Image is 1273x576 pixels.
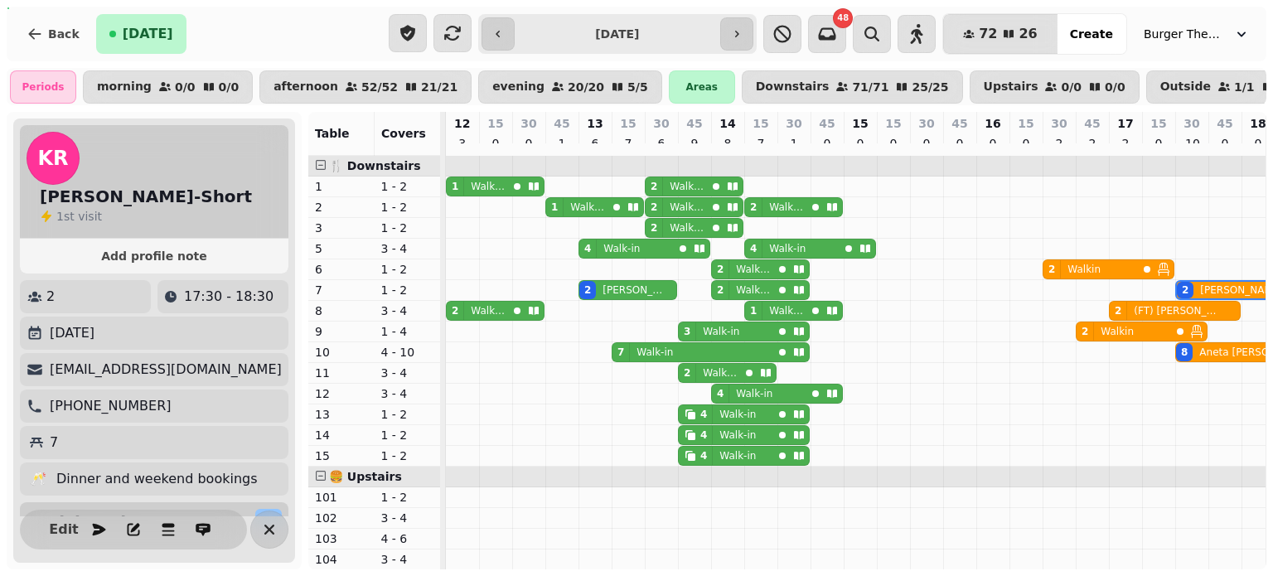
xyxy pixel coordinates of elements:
[381,303,434,319] p: 3 - 4
[1250,115,1266,132] p: 18
[554,115,569,132] p: 45
[1019,27,1037,41] span: 26
[1218,135,1232,152] p: 0
[703,325,739,338] p: Walk-in
[587,115,603,132] p: 13
[471,180,506,193] p: Walk-in
[315,530,368,547] p: 103
[315,303,368,319] p: 8
[381,448,434,464] p: 1 - 2
[584,242,591,255] div: 4
[986,135,1000,152] p: 0
[953,135,966,152] p: 0
[478,70,662,104] button: evening20/205/5
[48,28,80,40] span: Back
[918,115,934,132] p: 30
[315,282,368,298] p: 7
[736,263,772,276] p: Walk-in
[684,325,690,338] div: 3
[555,135,569,152] p: 1
[655,135,668,152] p: 6
[381,220,434,236] p: 1 - 2
[1019,135,1033,152] p: 0
[700,449,707,462] div: 4
[315,365,368,381] p: 11
[456,135,469,152] p: 3
[979,27,997,41] span: 72
[736,387,772,400] p: Walk-in
[985,115,1000,132] p: 16
[603,242,640,255] p: Walk-in
[56,210,64,223] span: 1
[315,344,368,361] p: 10
[719,428,756,442] p: Walk-in
[719,408,756,421] p: Walk-in
[920,135,933,152] p: 0
[40,250,269,262] span: Add profile note
[315,220,368,236] p: 3
[719,449,756,462] p: Walk-in
[852,115,868,132] p: 15
[381,178,434,195] p: 1 - 2
[489,135,502,152] p: 0
[96,14,186,54] button: [DATE]
[30,469,46,489] p: 🥂
[329,470,402,483] span: 🍔 Upstairs
[670,180,705,193] p: Walk-in
[315,240,368,257] p: 5
[1115,304,1121,317] div: 2
[651,201,657,214] div: 2
[64,210,78,223] span: st
[454,115,470,132] p: 12
[40,185,252,208] h2: [PERSON_NAME]-Short
[721,135,734,152] p: 8
[651,221,657,235] div: 2
[315,510,368,526] p: 102
[885,115,901,132] p: 15
[627,81,648,93] p: 5 / 5
[636,346,673,359] p: Walk-in
[381,530,434,547] p: 4 - 6
[1181,346,1188,359] div: 8
[381,427,434,443] p: 1 - 2
[184,287,273,307] p: 17:30 - 18:30
[522,135,535,152] p: 0
[175,81,196,93] p: 0 / 0
[329,159,421,172] span: 🍴 Downstairs
[315,551,368,568] p: 104
[83,70,253,104] button: morning0/00/0
[50,323,94,343] p: [DATE]
[769,201,805,214] p: Walk-in
[684,366,690,380] div: 2
[717,387,724,400] div: 4
[1067,263,1101,276] p: Walkin
[754,135,767,152] p: 7
[670,201,705,214] p: Walk-in
[1018,115,1033,132] p: 15
[787,135,801,152] p: 1
[1101,325,1134,338] p: Walkin
[820,135,834,152] p: 0
[688,135,701,152] p: 9
[315,178,368,195] p: 1
[750,201,757,214] div: 2
[970,70,1140,104] button: Upstairs0/00/0
[622,135,635,152] p: 7
[1183,115,1199,132] p: 30
[603,283,664,297] p: [PERSON_NAME] [PERSON_NAME]
[756,80,830,94] p: Downstairs
[943,14,1058,54] button: 7226
[1152,135,1165,152] p: 0
[736,283,772,297] p: Walk-in
[700,408,707,421] div: 4
[837,14,849,22] span: 48
[703,366,738,380] p: Walk-in
[769,242,806,255] p: Walk-in
[315,427,368,443] p: 14
[984,80,1038,94] p: Upstairs
[315,261,368,278] p: 6
[219,81,240,93] p: 0 / 0
[37,148,68,168] span: KR
[56,208,102,225] p: visit
[452,180,458,193] div: 1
